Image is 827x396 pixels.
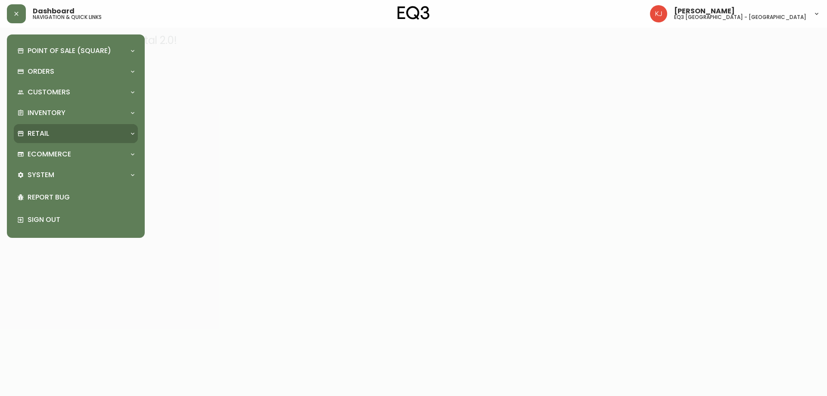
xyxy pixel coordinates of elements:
[28,215,134,225] p: Sign Out
[398,6,429,20] img: logo
[14,145,138,164] div: Ecommerce
[28,129,49,138] p: Retail
[14,165,138,184] div: System
[650,5,667,22] img: 24a625d34e264d2520941288c4a55f8e
[674,15,806,20] h5: eq3 [GEOGRAPHIC_DATA] - [GEOGRAPHIC_DATA]
[14,186,138,209] div: Report Bug
[33,8,75,15] span: Dashboard
[14,209,138,231] div: Sign Out
[28,46,111,56] p: Point of Sale (Square)
[28,150,71,159] p: Ecommerce
[28,170,54,180] p: System
[28,87,70,97] p: Customers
[14,41,138,60] div: Point of Sale (Square)
[28,193,134,202] p: Report Bug
[14,124,138,143] div: Retail
[14,83,138,102] div: Customers
[28,67,54,76] p: Orders
[674,8,735,15] span: [PERSON_NAME]
[28,108,65,118] p: Inventory
[14,103,138,122] div: Inventory
[14,62,138,81] div: Orders
[33,15,102,20] h5: navigation & quick links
